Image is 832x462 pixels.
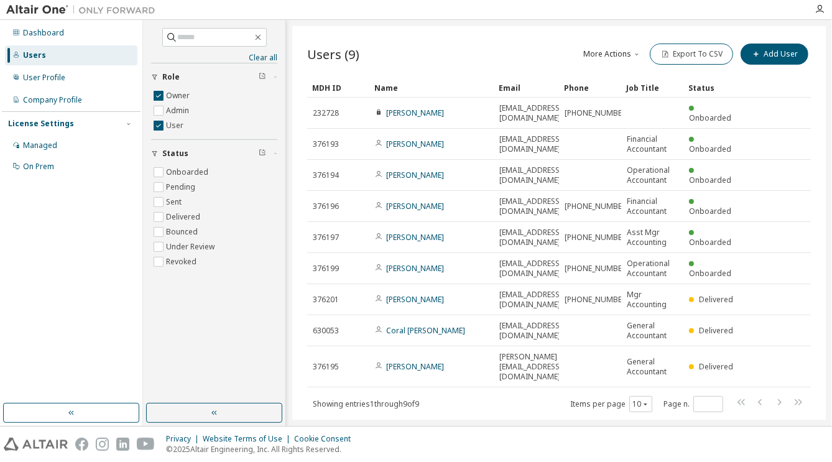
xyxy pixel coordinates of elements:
[688,78,741,98] div: Status
[313,326,339,336] span: 630053
[75,438,88,451] img: facebook.svg
[4,438,68,451] img: altair_logo.svg
[313,170,339,180] span: 376194
[499,352,562,382] span: [PERSON_NAME][EMAIL_ADDRESS][DOMAIN_NAME]
[294,434,358,444] div: Cookie Consent
[700,361,734,372] span: Delivered
[499,165,562,185] span: [EMAIL_ADDRESS][DOMAIN_NAME]
[499,321,562,341] span: [EMAIL_ADDRESS][DOMAIN_NAME]
[700,325,734,336] span: Delivered
[166,239,217,254] label: Under Review
[23,73,65,83] div: User Profile
[166,88,192,103] label: Owner
[137,438,155,451] img: youtube.svg
[499,196,562,216] span: [EMAIL_ADDRESS][DOMAIN_NAME]
[627,228,678,247] span: Asst Mgr Accounting
[386,294,444,305] a: [PERSON_NAME]
[689,175,731,185] span: Onboarded
[650,44,733,65] button: Export To CSV
[6,4,162,16] img: Altair One
[313,233,339,243] span: 376197
[627,357,678,377] span: General Accountant
[499,228,562,247] span: [EMAIL_ADDRESS][DOMAIN_NAME]
[627,290,678,310] span: Mgr Accounting
[689,268,731,279] span: Onboarded
[307,45,359,63] span: Users (9)
[313,264,339,274] span: 376199
[166,224,200,239] label: Bounced
[23,28,64,38] div: Dashboard
[627,165,678,185] span: Operational Accountant
[570,396,652,412] span: Items per page
[259,72,266,82] span: Clear filter
[313,399,419,409] span: Showing entries 1 through 9 of 9
[663,396,723,412] span: Page n.
[386,361,444,372] a: [PERSON_NAME]
[627,321,678,341] span: General Accountant
[166,434,203,444] div: Privacy
[700,294,734,305] span: Delivered
[386,325,465,336] a: Coral [PERSON_NAME]
[565,201,629,211] span: [PHONE_NUMBER]
[583,44,642,65] button: More Actions
[96,438,109,451] img: instagram.svg
[151,63,277,91] button: Role
[565,264,629,274] span: [PHONE_NUMBER]
[313,108,339,118] span: 232728
[151,140,277,167] button: Status
[259,149,266,159] span: Clear filter
[632,399,649,409] button: 10
[313,201,339,211] span: 376196
[313,362,339,372] span: 376195
[386,201,444,211] a: [PERSON_NAME]
[162,149,188,159] span: Status
[162,72,180,82] span: Role
[741,44,808,65] button: Add User
[499,259,562,279] span: [EMAIL_ADDRESS][DOMAIN_NAME]
[23,95,82,105] div: Company Profile
[166,180,198,195] label: Pending
[499,78,554,98] div: Email
[689,206,731,216] span: Onboarded
[374,78,489,98] div: Name
[23,141,57,150] div: Managed
[689,113,731,123] span: Onboarded
[166,254,199,269] label: Revoked
[386,170,444,180] a: [PERSON_NAME]
[116,438,129,451] img: linkedin.svg
[386,263,444,274] a: [PERSON_NAME]
[8,119,74,129] div: License Settings
[313,295,339,305] span: 376201
[386,108,444,118] a: [PERSON_NAME]
[564,78,616,98] div: Phone
[627,259,678,279] span: Operational Accountant
[23,50,46,60] div: Users
[23,162,54,172] div: On Prem
[627,196,678,216] span: Financial Accountant
[166,210,203,224] label: Delivered
[626,78,678,98] div: Job Title
[166,165,211,180] label: Onboarded
[166,444,358,455] p: © 2025 Altair Engineering, Inc. All Rights Reserved.
[565,108,629,118] span: [PHONE_NUMBER]
[166,195,184,210] label: Sent
[151,53,277,63] a: Clear all
[565,233,629,243] span: [PHONE_NUMBER]
[203,434,294,444] div: Website Terms of Use
[689,237,731,247] span: Onboarded
[312,78,364,98] div: MDH ID
[499,290,562,310] span: [EMAIL_ADDRESS][DOMAIN_NAME]
[386,232,444,243] a: [PERSON_NAME]
[565,295,629,305] span: [PHONE_NUMBER]
[386,139,444,149] a: [PERSON_NAME]
[166,118,186,133] label: User
[166,103,192,118] label: Admin
[627,134,678,154] span: Financial Accountant
[499,134,562,154] span: [EMAIL_ADDRESS][DOMAIN_NAME]
[689,144,731,154] span: Onboarded
[499,103,562,123] span: [EMAIL_ADDRESS][DOMAIN_NAME]
[313,139,339,149] span: 376193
